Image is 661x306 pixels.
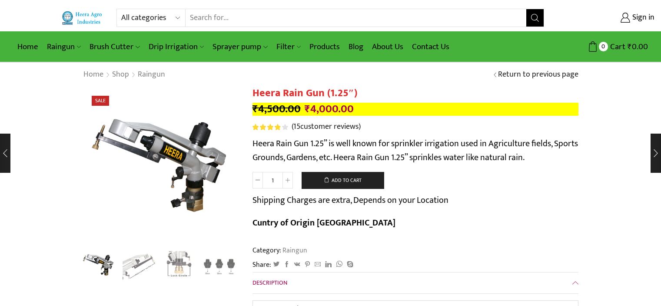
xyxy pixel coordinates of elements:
[252,278,287,288] span: Description
[83,69,104,81] a: Home
[628,40,648,54] bdi: 0.00
[137,69,166,81] a: Raingun
[161,248,197,283] li: 3 / 4
[557,10,654,26] a: Sign in
[252,260,271,270] span: Share:
[83,69,166,81] nav: Breadcrumb
[408,37,454,57] a: Contact Us
[92,96,109,106] span: Sale
[208,37,272,57] a: Sprayer pump
[526,9,544,27] button: Search button
[252,87,578,100] h1: Heera Rain Gun (1.25″)
[144,37,208,57] a: Drip Irrigation
[252,124,289,130] span: 15
[630,12,654,24] span: Sign in
[13,37,43,57] a: Home
[368,37,408,57] a: About Us
[292,121,361,133] a: (15customer reviews)
[628,40,632,54] span: ₹
[252,100,301,118] bdi: 4,500.00
[281,245,307,256] a: Raingun
[252,124,288,130] div: Rated 4.00 out of 5
[112,69,130,81] a: Shop
[81,248,117,283] li: 1 / 4
[263,172,282,188] input: Product quantity
[81,247,117,283] img: Heera Raingun 1.50
[553,39,648,55] a: 0 Cart ₹0.00
[252,100,258,118] span: ₹
[252,215,395,230] b: Cuntry of Origin [GEOGRAPHIC_DATA]
[252,272,578,293] a: Description
[608,41,625,53] span: Cart
[305,100,354,118] bdi: 4,000.00
[85,37,144,57] a: Brush Cutter
[272,37,305,57] a: Filter
[252,137,578,165] p: Heera Rain Gun 1.25” is well known for sprinkler irrigation used in Agriculture fields, Sports Gr...
[83,87,239,244] div: 1 / 4
[161,248,197,284] a: Adjestmen
[498,69,578,81] a: Return to previous page
[305,37,344,57] a: Products
[293,120,300,133] span: 15
[305,100,310,118] span: ₹
[43,37,85,57] a: Raingun
[121,248,157,284] a: outlet-screw
[186,9,527,27] input: Search for...
[344,37,368,57] a: Blog
[121,248,157,283] li: 2 / 4
[252,193,448,207] p: Shipping Charges are extra, Depends on your Location
[83,87,239,244] img: Heera Raingun 1.50
[201,248,237,284] img: Rain Gun Nozzle
[302,172,384,189] button: Add to cart
[201,248,237,283] li: 4 / 4
[252,245,307,256] span: Category:
[599,42,608,51] span: 0
[252,124,281,130] span: Rated out of 5 based on customer ratings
